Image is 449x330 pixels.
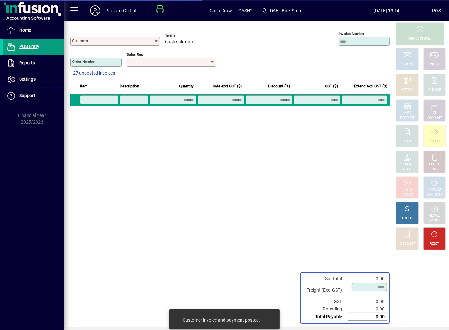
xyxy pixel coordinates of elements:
[403,62,412,67] div: CASH
[3,22,64,38] a: Home
[400,242,415,246] div: DISCOUNT
[402,167,413,172] div: SELECT
[303,298,348,305] td: GST
[432,5,441,16] div: POS
[339,31,364,36] mat-label: Invoice number
[19,77,36,82] span: Settings
[427,188,442,193] div: PRODUCT
[165,33,203,37] span: Terms
[431,167,438,172] div: LINE
[19,44,39,49] span: POS Entry
[179,83,194,90] span: Quantity
[403,139,412,144] div: NOTE
[348,275,387,283] td: 0.00
[120,83,139,90] span: Description
[402,216,413,221] div: PROFIT
[268,83,290,90] span: Discount (%)
[403,162,412,167] div: PRICE
[3,88,64,104] a: Support
[401,193,413,197] div: INVOICE
[127,52,143,57] mat-label: Sales rep
[429,213,440,218] div: RECALL
[433,111,437,116] div: GL
[165,39,193,45] span: Cash sale only
[19,60,35,65] span: Reports
[239,5,253,16] span: CASH2
[72,38,88,43] mat-label: Customer
[183,317,260,323] div: Customer invoice and payment posted.
[213,83,242,90] span: Rate excl GST ($)
[341,5,432,16] span: [DATE] 13:14
[427,139,442,144] div: PRODUCT
[430,242,439,246] div: RESET
[325,83,338,90] span: GST ($)
[400,116,414,120] div: PRODUCT
[429,88,441,93] div: CHARGE
[73,70,115,77] span: 27 unposted invoices
[3,55,64,71] a: Reports
[270,5,303,16] span: DAE - Bulk Store
[70,68,118,79] button: 27 unposted invoices
[19,28,31,33] span: Home
[427,193,443,197] div: SUMMARY
[210,5,232,16] span: Cash Draw
[19,93,35,98] span: Support
[80,83,88,90] span: Item
[259,5,305,16] span: DAE - Bulk Store
[428,218,441,223] div: INVOICES
[105,5,138,16] div: Parts to Go Ltd.
[85,5,105,16] button: Profile
[402,88,413,93] div: EFTPOS
[404,111,411,116] div: MISC
[303,275,348,283] td: Subtotal
[348,305,387,313] td: 0.00
[303,313,348,321] td: Total Payable
[72,59,95,64] mat-label: Order number
[303,305,348,313] td: Rounding
[403,188,412,193] div: HOLD
[427,116,442,120] div: ACCOUNT
[348,313,387,321] td: 0.00
[409,37,431,41] div: PROCESS SALE
[429,62,441,67] div: CHEQUE
[354,83,387,90] span: Extend excl GST ($)
[303,283,348,298] td: Freight (Excl GST)
[429,162,440,167] div: DELETE
[3,71,64,87] a: Settings
[348,298,387,305] td: 0.00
